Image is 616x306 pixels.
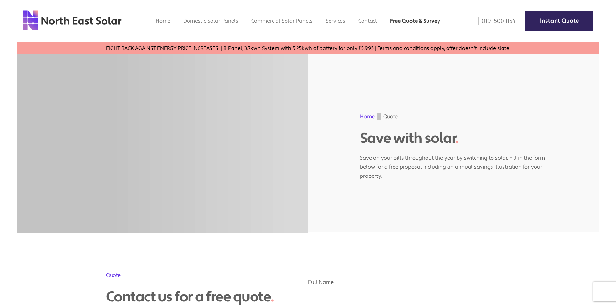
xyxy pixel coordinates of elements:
[525,11,593,31] a: Instant Quote
[106,271,292,279] h2: Quote
[360,130,547,147] h1: Save with solar
[308,279,510,296] label: Full Name
[251,17,313,24] a: Commercial Solar Panels
[183,17,238,24] a: Domestic Solar Panels
[358,17,377,24] a: Contact
[156,17,170,24] a: Home
[326,17,345,24] a: Services
[383,113,398,120] span: Quote
[360,113,375,120] a: Home
[390,17,440,24] a: Free Quote & Survey
[106,289,292,306] div: Contact us for a free quote
[474,17,516,25] a: 0191 500 1154
[455,129,459,147] span: .
[377,113,381,120] img: gif;base64,R0lGODdhAQABAPAAAMPDwwAAACwAAAAAAQABAAACAkQBADs=
[23,10,122,31] img: north east solar logo
[271,288,274,306] span: .
[478,17,479,25] img: phone icon
[308,288,510,299] input: Full Name
[360,147,547,181] p: Save on your bills throughout the year by switching to solar. Fill in the form below for a free p...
